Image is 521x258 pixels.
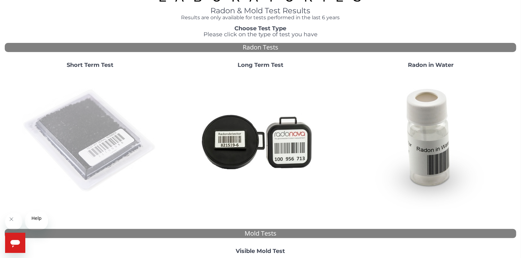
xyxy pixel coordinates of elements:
[363,73,499,209] img: RadoninWater.jpg
[408,62,454,68] strong: Radon in Water
[158,7,363,15] h1: Radon & Mold Test Results
[22,73,158,209] img: ShortTerm.jpg
[5,43,516,52] div: Radon Tests
[5,213,22,230] iframe: Close message
[192,73,328,209] img: Radtrak2vsRadtrak3.jpg
[5,229,516,238] div: Mold Tests
[67,62,113,68] strong: Short Term Test
[236,248,285,255] strong: Visible Mold Test
[158,15,363,21] h4: Results are only available for tests performed in the last 6 years
[25,211,48,230] iframe: Message from company
[203,31,318,38] span: Please click on the type of test you have
[5,233,25,253] iframe: Button to launch messaging window
[235,25,287,32] strong: Choose Test Type
[238,62,283,68] strong: Long Term Test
